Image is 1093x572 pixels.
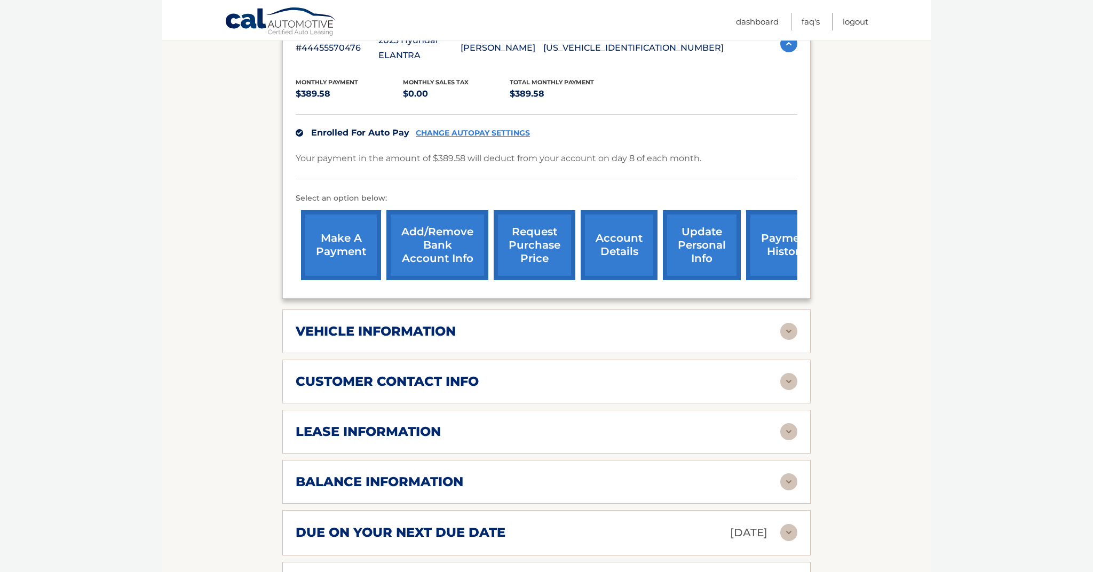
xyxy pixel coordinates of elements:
[296,129,303,137] img: check.svg
[780,524,797,541] img: accordion-rest.svg
[780,473,797,490] img: accordion-rest.svg
[296,151,701,166] p: Your payment in the amount of $389.58 will deduct from your account on day 8 of each month.
[494,210,575,280] a: request purchase price
[802,13,820,30] a: FAQ's
[416,129,530,138] a: CHANGE AUTOPAY SETTINGS
[378,33,461,63] p: 2023 Hyundai ELANTRA
[296,424,441,440] h2: lease information
[780,373,797,390] img: accordion-rest.svg
[296,323,456,339] h2: vehicle information
[543,41,724,55] p: [US_VEHICLE_IDENTIFICATION_NUMBER]
[296,78,358,86] span: Monthly Payment
[296,41,378,55] p: #44455570476
[296,474,463,490] h2: balance information
[386,210,488,280] a: Add/Remove bank account info
[510,78,594,86] span: Total Monthly Payment
[296,86,403,101] p: $389.58
[746,210,826,280] a: payment history
[296,525,505,541] h2: due on your next due date
[296,374,479,390] h2: customer contact info
[780,423,797,440] img: accordion-rest.svg
[730,523,767,542] p: [DATE]
[843,13,868,30] a: Logout
[403,86,510,101] p: $0.00
[510,86,617,101] p: $389.58
[663,210,741,280] a: update personal info
[296,192,797,205] p: Select an option below:
[301,210,381,280] a: make a payment
[311,128,409,138] span: Enrolled For Auto Pay
[736,13,779,30] a: Dashboard
[403,78,469,86] span: Monthly sales Tax
[780,323,797,340] img: accordion-rest.svg
[225,7,337,38] a: Cal Automotive
[780,35,797,52] img: accordion-active.svg
[581,210,658,280] a: account details
[461,41,543,55] p: [PERSON_NAME]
